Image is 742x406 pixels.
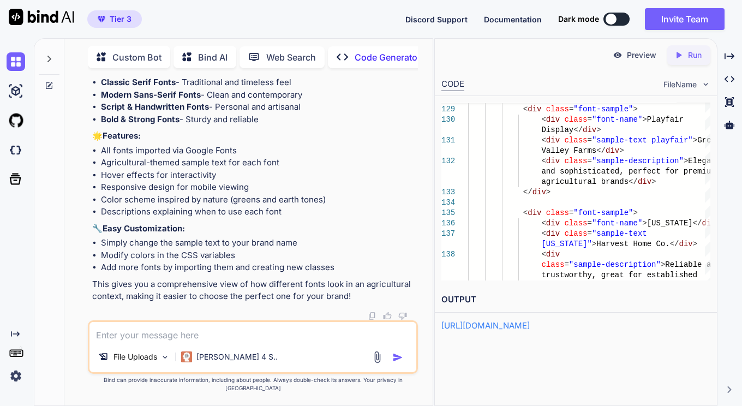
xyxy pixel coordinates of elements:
span: </ [629,177,638,186]
div: 133 [441,187,454,198]
li: Hover effects for interactivity [101,169,415,182]
span: div [679,240,692,248]
img: chat [7,52,25,71]
span: < [541,115,546,124]
span: div [532,188,546,196]
p: 🔧 [92,223,415,235]
span: Valley Farms [541,146,596,155]
button: Discord Support [405,14,468,25]
span: div [546,157,559,165]
li: - Sturdy and reliable [101,114,415,126]
img: copy [368,312,376,320]
img: Bind AI [9,9,74,25]
div: CODE [441,78,464,91]
img: Claude 4 Sonnet [181,351,192,362]
img: ai-studio [7,82,25,100]
p: This gives you a comprehensive view of how different fonts look in an agricultural context, makin... [92,278,415,303]
span: class [564,219,587,228]
p: 🌟 [92,130,415,142]
span: "font-name" [591,219,642,228]
p: Bind can provide inaccurate information, including about people. Always double-check its answers.... [88,376,417,392]
li: Color scheme inspired by nature (greens and earth tones) [101,194,415,206]
span: [US_STATE] [647,219,692,228]
span: div [546,136,559,145]
span: < [541,229,546,238]
img: chevron down [701,80,710,89]
li: Add more fonts by importing them and creating new classes [101,261,415,274]
span: "sample-text [591,229,647,238]
img: premium [98,16,105,22]
span: Documentation [484,15,542,24]
span: and sophisticated, perfect for premium [541,167,715,176]
span: div [546,229,559,238]
span: > [591,240,596,248]
p: Run [688,50,702,61]
span: Dark mode [558,14,599,25]
span: "sample-text playfair" [591,136,692,145]
span: class [546,208,569,217]
div: 129 [441,104,454,115]
span: > [692,240,697,248]
span: = [587,219,591,228]
div: 135 [441,208,454,218]
img: darkCloudIdeIcon [7,141,25,159]
span: </ [596,146,606,155]
span: = [569,208,573,217]
div: 131 [441,135,454,146]
span: class [564,157,587,165]
div: 137 [441,229,454,239]
li: Agricultural-themed sample text for each font [101,157,415,169]
span: class [541,260,564,269]
li: Responsive design for mobile viewing [101,181,415,194]
span: "font-name" [591,115,642,124]
img: dislike [398,312,407,320]
span: Harvest Home Co. [596,240,669,248]
span: = [569,105,573,114]
img: icon [392,352,403,363]
span: </ [523,188,532,196]
span: </ [573,126,583,134]
span: </ [692,219,702,228]
div: 136 [441,218,454,229]
img: attachment [371,351,384,363]
span: div [546,250,559,259]
span: = [587,157,591,165]
strong: Easy Customization: [103,223,185,234]
span: Elegant [688,157,720,165]
li: All fonts imported via Google Fonts [101,145,415,157]
span: = [587,115,591,124]
span: div [606,146,619,155]
span: < [541,157,546,165]
span: > [546,188,550,196]
img: githubLight [7,111,25,130]
p: [PERSON_NAME] 4 S.. [196,351,278,362]
div: 138 [441,249,454,260]
span: Reliable and [665,260,720,269]
h2: OUTPUT [435,287,717,313]
img: settings [7,367,25,385]
div: 132 [441,156,454,166]
span: Playfair [647,115,683,124]
span: > [633,208,637,217]
span: < [541,219,546,228]
span: "sample-description" [569,260,660,269]
span: Green [697,136,720,145]
span: div [528,208,541,217]
img: preview [613,50,623,60]
span: > [633,105,637,114]
button: Invite Team [645,8,725,30]
span: = [587,229,591,238]
p: Code Generator [355,51,421,64]
span: "font-sample" [573,105,633,114]
span: > [692,136,697,145]
span: Tier 3 [110,14,131,25]
span: < [541,136,546,145]
span: div [702,219,715,228]
span: = [564,260,569,269]
span: class [564,136,587,145]
span: div [637,177,651,186]
span: < [541,250,546,259]
span: < [523,208,527,217]
span: trustworthy, great for established [541,271,697,279]
img: Pick Models [160,353,170,362]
